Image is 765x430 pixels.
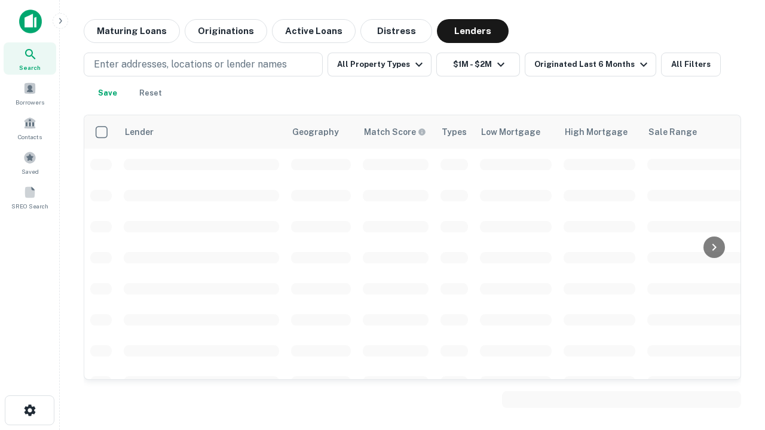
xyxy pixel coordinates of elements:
span: Contacts [18,132,42,142]
a: Search [4,42,56,75]
button: All Filters [661,53,721,76]
div: Lender [125,125,154,139]
span: Saved [22,167,39,176]
th: Lender [118,115,285,149]
span: SREO Search [11,201,48,211]
div: Originated Last 6 Months [534,57,651,72]
th: Geography [285,115,357,149]
div: Types [442,125,467,139]
a: SREO Search [4,181,56,213]
button: Reset [131,81,170,105]
a: Contacts [4,112,56,144]
button: Originated Last 6 Months [525,53,656,76]
th: Sale Range [641,115,749,149]
img: capitalize-icon.png [19,10,42,33]
span: Borrowers [16,97,44,107]
button: Active Loans [272,19,356,43]
button: Save your search to get updates of matches that match your search criteria. [88,81,127,105]
button: Maturing Loans [84,19,180,43]
a: Borrowers [4,77,56,109]
h6: Match Score [364,125,424,139]
button: Distress [360,19,432,43]
a: Saved [4,146,56,179]
button: Enter addresses, locations or lender names [84,53,323,76]
div: Sale Range [648,125,697,139]
th: Low Mortgage [474,115,558,149]
th: Types [434,115,474,149]
div: Geography [292,125,339,139]
th: Capitalize uses an advanced AI algorithm to match your search with the best lender. The match sco... [357,115,434,149]
div: High Mortgage [565,125,628,139]
p: Enter addresses, locations or lender names [94,57,287,72]
button: All Property Types [328,53,432,76]
th: High Mortgage [558,115,641,149]
div: Capitalize uses an advanced AI algorithm to match your search with the best lender. The match sco... [364,125,426,139]
div: Low Mortgage [481,125,540,139]
span: Search [19,63,41,72]
button: $1M - $2M [436,53,520,76]
iframe: Chat Widget [705,296,765,354]
button: Originations [185,19,267,43]
button: Lenders [437,19,509,43]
